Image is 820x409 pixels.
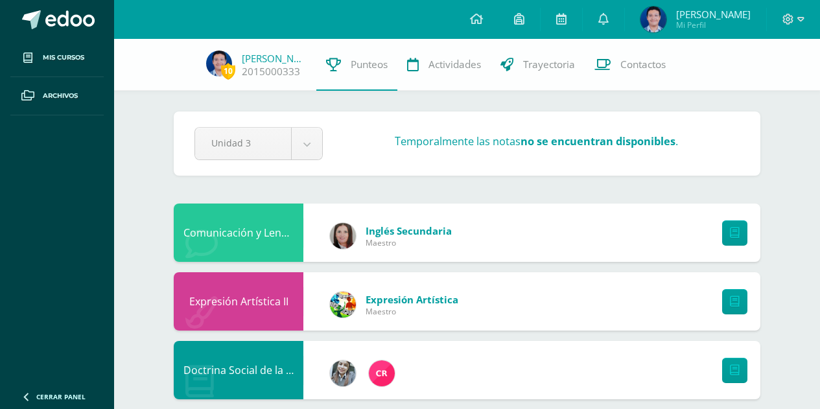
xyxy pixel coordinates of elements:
a: Mis cursos [10,39,104,77]
a: Contactos [585,39,675,91]
img: 866c3f3dc5f3efb798120d7ad13644d9.png [369,360,395,386]
span: [PERSON_NAME] [676,8,751,21]
span: Cerrar panel [36,392,86,401]
span: Trayectoria [523,58,575,71]
span: Inglés Secundaria [366,224,452,237]
span: Maestro [366,237,452,248]
a: Actividades [397,39,491,91]
img: 159e24a6ecedfdf8f489544946a573f0.png [330,292,356,318]
div: Comunicación y Lenguaje L3 Inglés [174,204,303,262]
span: 10 [221,63,235,79]
a: Trayectoria [491,39,585,91]
a: Punteos [316,39,397,91]
a: Archivos [10,77,104,115]
a: 2015000333 [242,65,300,78]
img: 8af0450cf43d44e38c4a1497329761f3.png [330,223,356,249]
img: e19e236b26c8628caae8f065919779ad.png [640,6,666,32]
span: Mi Perfil [676,19,751,30]
strong: no se encuentran disponibles [521,134,675,148]
span: Mis cursos [43,53,84,63]
span: Maestro [366,306,458,317]
div: Doctrina Social de la Iglesia [174,341,303,399]
a: Unidad 3 [195,128,322,159]
div: Expresión Artística II [174,272,303,331]
a: [PERSON_NAME] [242,52,307,65]
span: Unidad 3 [211,128,275,158]
img: cba4c69ace659ae4cf02a5761d9a2473.png [330,360,356,386]
h3: Temporalmente las notas . [395,134,678,148]
span: Actividades [428,58,481,71]
span: Punteos [351,58,388,71]
span: Contactos [620,58,666,71]
span: Expresión Artística [366,293,458,306]
span: Archivos [43,91,78,101]
img: e19e236b26c8628caae8f065919779ad.png [206,51,232,76]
